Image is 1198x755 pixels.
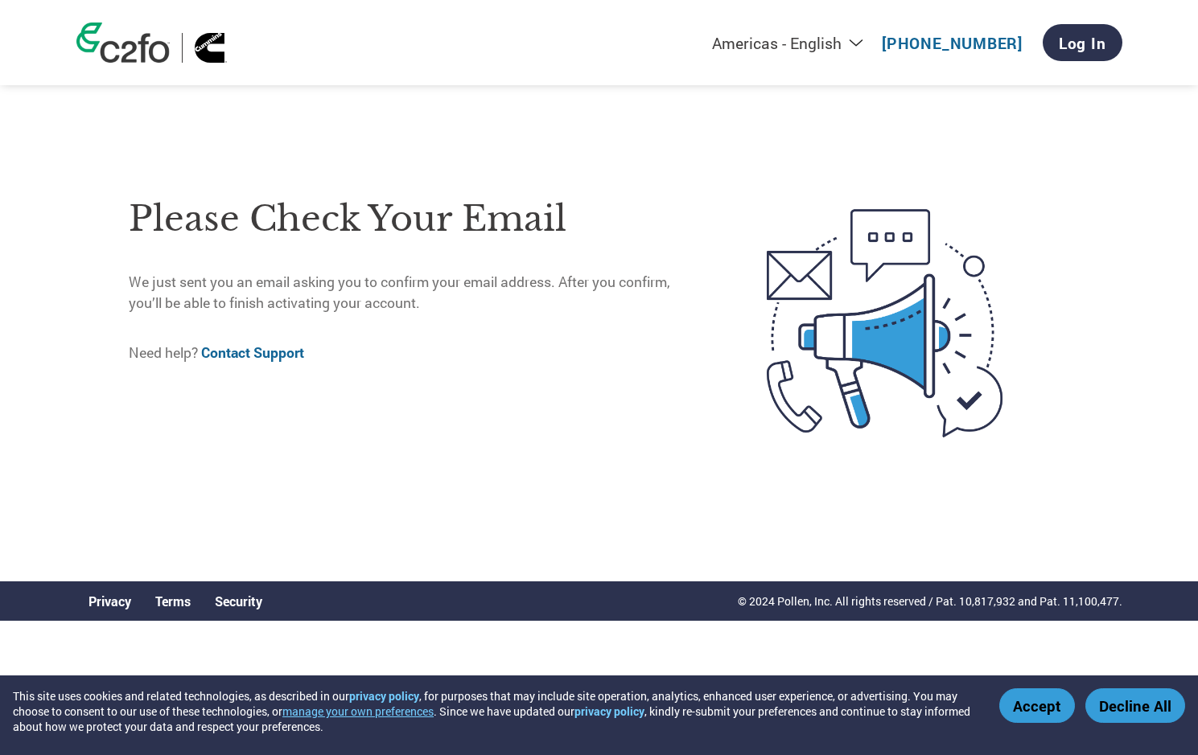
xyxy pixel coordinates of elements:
img: Cummins [195,33,227,63]
a: Security [215,593,262,609]
button: Decline All [1085,688,1185,723]
h1: Please check your email [129,193,699,245]
a: Log In [1043,24,1122,61]
a: privacy policy [574,704,644,719]
div: This site uses cookies and related technologies, as described in our , for purposes that may incl... [13,688,976,734]
p: Need help? [129,343,699,363]
p: We just sent you an email asking you to confirm your email address. After you confirm, you’ll be ... [129,272,699,314]
p: © 2024 Pollen, Inc. All rights reserved / Pat. 10,817,932 and Pat. 11,100,477. [738,593,1122,609]
a: Terms [155,593,191,609]
button: Accept [999,688,1075,723]
a: Privacy [89,593,131,609]
img: c2fo logo [76,23,170,63]
img: open-email [699,180,1070,466]
a: Contact Support [201,343,304,362]
a: [PHONE_NUMBER] [882,33,1023,53]
a: privacy policy [349,688,419,704]
button: manage your own preferences [282,704,434,719]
